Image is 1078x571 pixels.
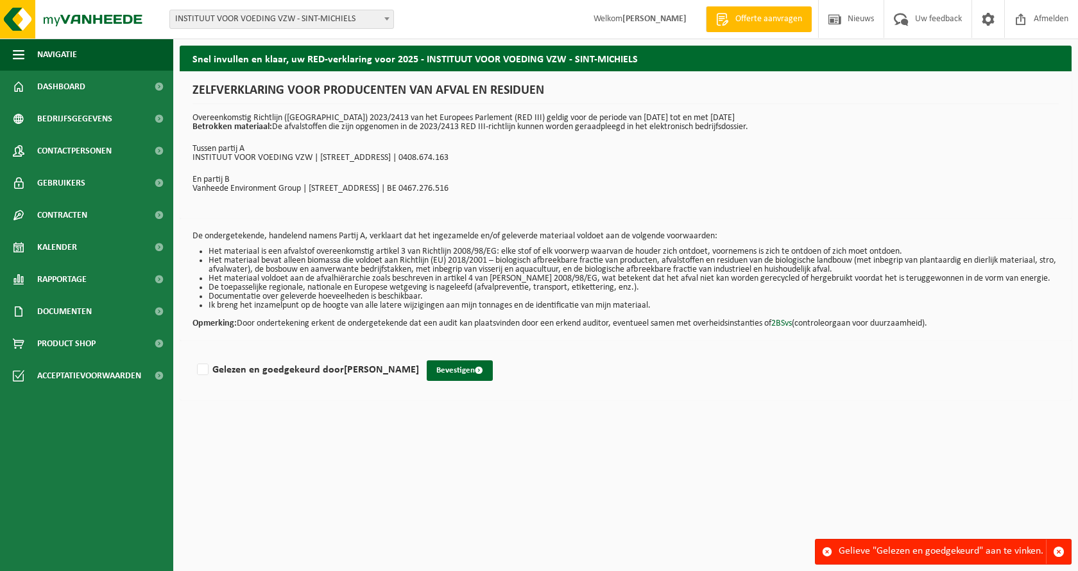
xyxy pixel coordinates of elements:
li: Het materiaal bevat alleen biomassa die voldoet aan Richtlijn (EU) 2018/2001 – biologisch afbreek... [209,256,1059,274]
p: INSTITUUT VOOR VOEDING VZW | [STREET_ADDRESS] | 0408.674.163 [193,154,1059,163]
p: Vanheede Environment Group | [STREET_ADDRESS] | BE 0467.276.516 [193,184,1059,193]
span: Bedrijfsgegevens [37,103,112,135]
p: Door ondertekening erkent de ondergetekende dat een audit kan plaatsvinden door een erkend audito... [193,310,1059,328]
li: Het materiaal voldoet aan de afvalhiërarchie zoals beschreven in artikel 4 van [PERSON_NAME] 2008... [209,274,1059,283]
strong: Betrokken materiaal: [193,122,272,132]
span: Contracten [37,199,87,231]
span: Navigatie [37,39,77,71]
span: Acceptatievoorwaarden [37,360,141,392]
strong: [PERSON_NAME] [622,14,687,24]
label: Gelezen en goedgekeurd door [194,360,419,380]
li: Documentatie over geleverde hoeveelheden is beschikbaar. [209,292,1059,301]
li: Het materiaal is een afvalstof overeenkomstig artikel 3 van Richtlijn 2008/98/EG: elke stof of el... [209,247,1059,256]
span: Offerte aanvragen [732,13,805,26]
h1: ZELFVERKLARING VOOR PRODUCENTEN VAN AFVAL EN RESIDUEN [193,84,1059,104]
h2: Snel invullen en klaar, uw RED-verklaring voor 2025 - INSTITUUT VOOR VOEDING VZW - SINT-MICHIELS [180,46,1072,71]
span: Gebruikers [37,167,85,199]
span: INSTITUUT VOOR VOEDING VZW - SINT-MICHIELS [169,10,394,29]
strong: Opmerking: [193,319,237,328]
span: Rapportage [37,263,87,295]
p: Tussen partij A [193,145,1059,154]
a: 2BSvs [771,319,792,328]
span: Documenten [37,295,92,328]
div: Gelieve "Gelezen en goedgekeurd" aan te vinken. [839,540,1046,564]
strong: [PERSON_NAME] [344,365,419,375]
span: Dashboard [37,71,85,103]
li: De toepasselijke regionale, nationale en Europese wetgeving is nageleefd (afvalpreventie, transpo... [209,283,1059,292]
span: Kalender [37,231,77,263]
span: INSTITUUT VOOR VOEDING VZW - SINT-MICHIELS [170,10,393,28]
a: Offerte aanvragen [706,6,812,32]
p: De ondergetekende, handelend namens Partij A, verklaart dat het ingezamelde en/of geleverde mater... [193,232,1059,241]
p: En partij B [193,175,1059,184]
li: Ik breng het inzamelpunt op de hoogte van alle latere wijzigingen aan mijn tonnages en de identif... [209,301,1059,310]
button: Bevestigen [427,360,493,381]
p: Overeenkomstig Richtlijn ([GEOGRAPHIC_DATA]) 2023/2413 van het Europees Parlement (RED III) geldi... [193,114,1059,132]
span: Product Shop [37,328,96,360]
span: Contactpersonen [37,135,112,167]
